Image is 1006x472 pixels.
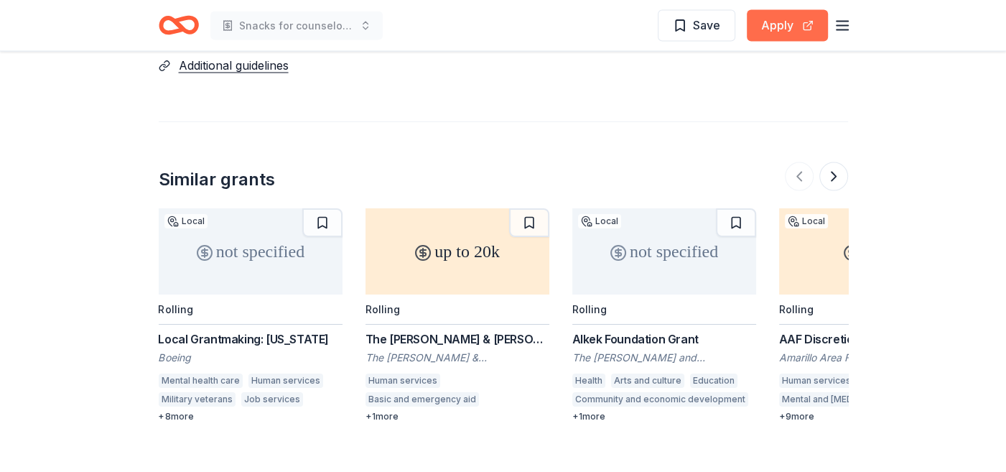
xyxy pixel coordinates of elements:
[779,208,963,295] div: 20k+
[572,411,756,422] div: + 1 more
[159,208,343,295] div: not specified
[159,208,343,422] a: not specifiedLocalRollingLocal Grantmaking: [US_STATE]BoeingMental health careHuman servicesMilit...
[365,411,549,422] div: + 1 more
[365,208,549,422] a: up to 20kRollingThe [PERSON_NAME] & [PERSON_NAME] Charitable Foundation GrantThe [PERSON_NAME] & ...
[159,351,343,365] div: Boeing
[159,168,275,191] div: Similar grants
[365,351,549,365] div: The [PERSON_NAME] & [PERSON_NAME] Charitable Foundation
[179,56,289,75] button: Additional guidelines
[658,10,735,42] button: Save
[779,208,963,422] a: 20k+LocalRollingAAF Discretionary GrantAmarillo Area FoundationHuman servicesHealthMental and [ME...
[572,208,756,295] div: not specified
[248,374,323,388] div: Human services
[159,411,343,422] div: + 8 more
[572,374,605,388] div: Health
[572,208,756,422] a: not specifiedLocalRollingAlkek Foundation GrantThe [PERSON_NAME] and [PERSON_NAME] FoundationHeal...
[159,392,236,407] div: Military veterans
[779,411,963,422] div: + 9 more
[611,374,684,388] div: Arts and culture
[159,374,243,388] div: Mental health care
[239,17,354,34] span: Snacks for counselors and clients
[578,214,621,228] div: Local
[365,303,400,315] div: Rolling
[779,303,814,315] div: Rolling
[164,214,208,228] div: Local
[210,11,383,40] button: Snacks for counselors and clients
[572,303,607,315] div: Rolling
[572,392,748,407] div: Community and economic development
[241,392,303,407] div: Job services
[159,303,193,315] div: Rolling
[785,214,828,228] div: Local
[779,392,908,407] div: Mental and [MEDICAL_DATA]
[690,374,737,388] div: Education
[779,330,963,348] div: AAF Discretionary Grant
[365,208,549,295] div: up to 20k
[365,392,479,407] div: Basic and emergency aid
[365,330,549,348] div: The [PERSON_NAME] & [PERSON_NAME] Charitable Foundation Grant
[693,16,720,34] span: Save
[572,330,756,348] div: Alkek Foundation Grant
[159,9,199,42] a: Home
[779,351,963,365] div: Amarillo Area Foundation
[779,374,854,388] div: Human services
[365,374,440,388] div: Human services
[572,351,756,365] div: The [PERSON_NAME] and [PERSON_NAME] Foundation
[747,10,828,42] button: Apply
[159,330,343,348] div: Local Grantmaking: [US_STATE]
